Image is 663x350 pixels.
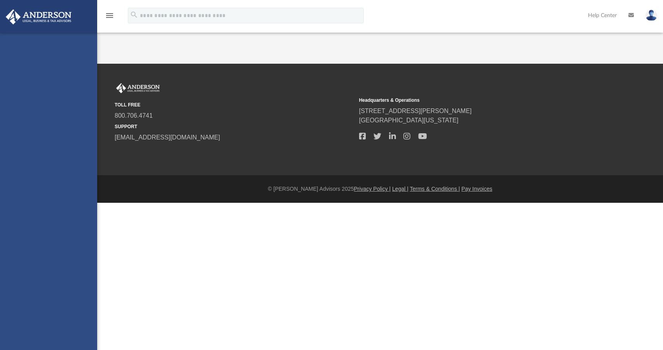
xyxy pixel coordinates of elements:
[3,9,74,24] img: Anderson Advisors Platinum Portal
[115,134,220,141] a: [EMAIL_ADDRESS][DOMAIN_NAME]
[115,123,354,130] small: SUPPORT
[410,186,460,192] a: Terms & Conditions |
[115,112,153,119] a: 800.706.4741
[115,83,161,93] img: Anderson Advisors Platinum Portal
[105,11,114,20] i: menu
[105,15,114,20] a: menu
[359,97,598,104] small: Headquarters & Operations
[115,101,354,108] small: TOLL FREE
[646,10,657,21] img: User Pic
[461,186,492,192] a: Pay Invoices
[392,186,408,192] a: Legal |
[97,185,663,193] div: © [PERSON_NAME] Advisors 2025
[359,108,472,114] a: [STREET_ADDRESS][PERSON_NAME]
[359,117,459,124] a: [GEOGRAPHIC_DATA][US_STATE]
[354,186,391,192] a: Privacy Policy |
[130,10,138,19] i: search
